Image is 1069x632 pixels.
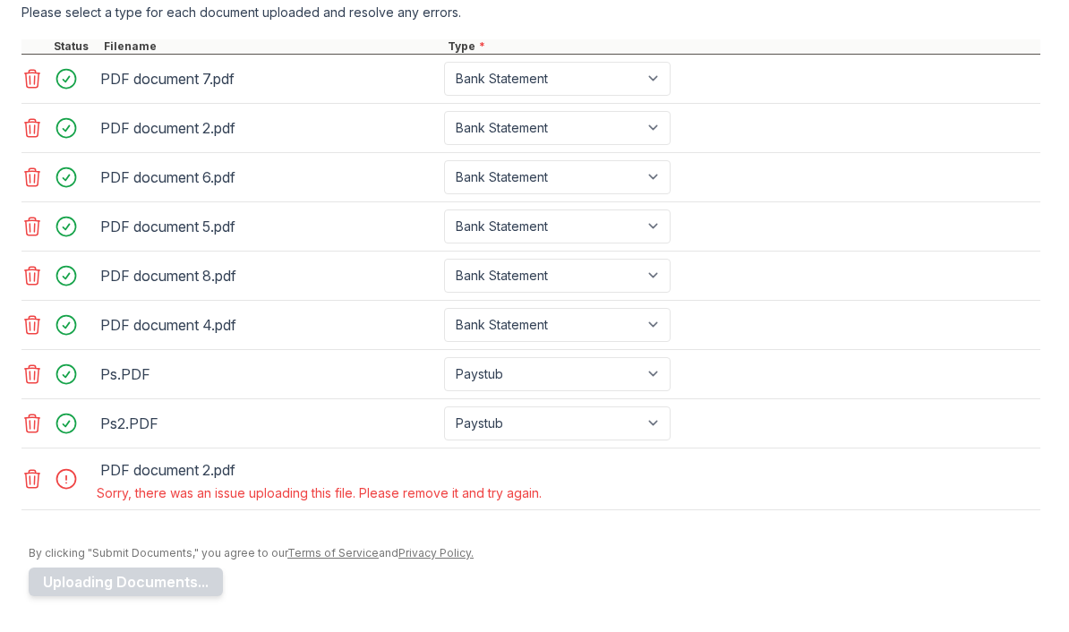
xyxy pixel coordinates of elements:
div: Type [444,39,1040,54]
div: PDF document 4.pdf [100,311,437,339]
div: PDF document 2.pdf [100,114,437,142]
div: PDF document 7.pdf [100,64,437,93]
div: Filename [100,39,444,54]
div: Status [50,39,100,54]
a: Terms of Service [287,546,379,559]
a: Privacy Policy. [398,546,474,559]
div: PDF document 8.pdf [100,261,437,290]
div: PDF document 6.pdf [100,163,437,192]
button: Uploading Documents... [29,568,223,596]
div: PDF document 5.pdf [100,212,437,241]
div: Sorry, there was an issue uploading this file. Please remove it and try again. [97,484,542,502]
div: By clicking "Submit Documents," you agree to our and [29,546,1040,560]
div: Please select a type for each document uploaded and resolve any errors. [21,4,1040,21]
div: Ps2.PDF [100,409,437,438]
div: PDF document 2.pdf [100,456,437,484]
div: Ps.PDF [100,360,437,389]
